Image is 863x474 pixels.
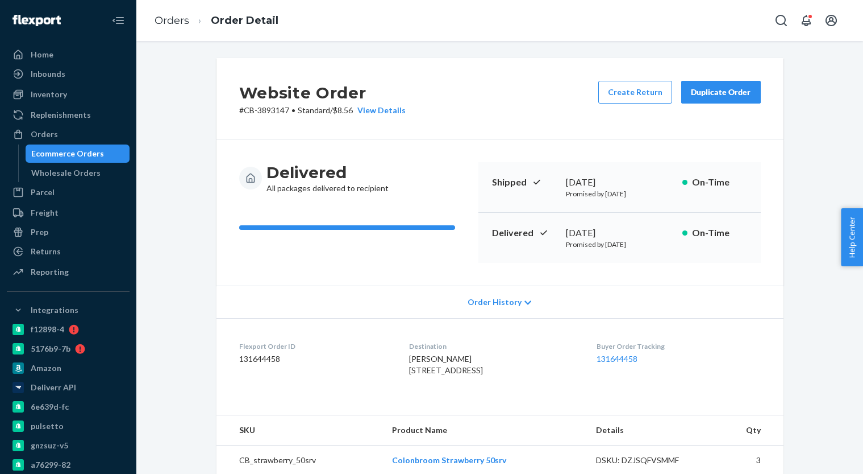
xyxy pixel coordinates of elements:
button: Create Return [598,81,672,104]
button: Open account menu [820,9,843,32]
a: Returns [7,242,130,261]
div: [DATE] [566,176,673,189]
th: SKU [216,415,383,446]
p: Promised by [DATE] [566,189,673,199]
div: Orders [31,129,58,140]
div: Reporting [31,266,69,278]
a: Orders [155,14,189,27]
div: gnzsuz-v5 [31,440,68,451]
a: a76299-82 [7,456,130,474]
p: Promised by [DATE] [566,240,673,249]
span: • [291,105,295,115]
a: 5176b9-7b [7,340,130,358]
a: 131644458 [597,354,637,364]
a: Inventory [7,85,130,104]
a: gnzsuz-v5 [7,436,130,455]
h3: Delivered [266,162,389,183]
div: Duplicate Order [691,86,751,98]
a: Home [7,46,130,64]
div: Freight [31,207,59,219]
a: Order Detail [211,14,278,27]
div: All packages delivered to recipient [266,162,389,194]
a: Replenishments [7,106,130,124]
th: Details [587,415,712,446]
div: Inventory [31,89,67,100]
p: Shipped [492,176,557,189]
p: On-Time [692,176,747,189]
div: 6e639d-fc [31,401,69,413]
a: Orders [7,125,130,143]
dd: 131644458 [239,353,391,365]
button: Open notifications [795,9,818,32]
div: Home [31,49,53,60]
div: Integrations [31,304,78,316]
img: Flexport logo [12,15,61,26]
a: pulsetto [7,417,130,435]
div: DSKU: DZJSQFVSMMF [596,455,703,466]
a: Inbounds [7,65,130,83]
dt: Buyer Order Tracking [597,341,760,351]
a: Ecommerce Orders [26,145,130,163]
div: 5176b9-7b [31,343,70,355]
a: Wholesale Orders [26,164,130,182]
a: 6e639d-fc [7,398,130,416]
button: Integrations [7,301,130,319]
a: Parcel [7,183,130,201]
button: Duplicate Order [681,81,761,104]
a: Amazon [7,359,130,377]
div: Wholesale Orders [31,167,101,179]
a: Reporting [7,263,130,281]
iframe: Opens a widget where you can chat to one of our agents [789,440,852,468]
span: [PERSON_NAME] [STREET_ADDRESS] [409,354,483,375]
div: Replenishments [31,109,91,121]
dt: Flexport Order ID [239,341,391,351]
div: Parcel [31,187,55,198]
span: Standard [298,105,330,115]
p: On-Time [692,226,747,240]
a: Colonbroom Strawberry 50srv [392,455,506,465]
div: Prep [31,226,48,238]
div: [DATE] [566,226,673,240]
span: Order History [468,296,522,308]
div: Inbounds [31,68,65,80]
a: Freight [7,204,130,222]
div: Ecommerce Orders [31,148,104,159]
div: pulsetto [31,421,64,432]
a: Prep [7,223,130,241]
p: Delivered [492,226,557,240]
ol: breadcrumbs [145,4,287,38]
div: f12898-4 [31,324,64,335]
p: # CB-3893147 / $8.56 [239,105,406,116]
button: Help Center [841,208,863,266]
th: Product Name [383,415,586,446]
a: Deliverr API [7,378,130,397]
button: View Details [353,105,406,116]
div: Returns [31,246,61,257]
dt: Destination [409,341,578,351]
th: Qty [711,415,783,446]
div: a76299-82 [31,459,70,471]
div: Deliverr API [31,382,76,393]
h2: Website Order [239,81,406,105]
a: f12898-4 [7,320,130,339]
button: Open Search Box [770,9,793,32]
div: Amazon [31,362,61,374]
button: Close Navigation [107,9,130,32]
